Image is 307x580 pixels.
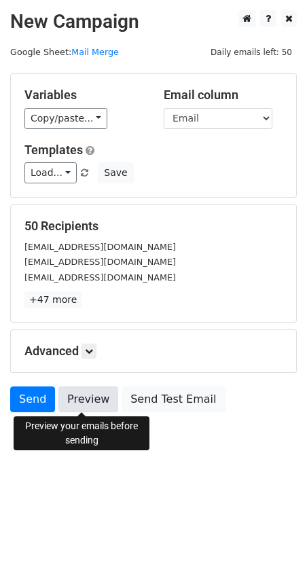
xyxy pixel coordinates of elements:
[24,143,83,157] a: Templates
[24,88,143,103] h5: Variables
[10,386,55,412] a: Send
[122,386,225,412] a: Send Test Email
[24,242,176,252] small: [EMAIL_ADDRESS][DOMAIN_NAME]
[14,416,149,450] div: Preview your emails before sending
[206,47,297,57] a: Daily emails left: 50
[24,162,77,183] a: Load...
[24,272,176,283] small: [EMAIL_ADDRESS][DOMAIN_NAME]
[58,386,118,412] a: Preview
[239,515,307,580] iframe: Chat Widget
[24,344,283,359] h5: Advanced
[98,162,133,183] button: Save
[10,10,297,33] h2: New Campaign
[71,47,119,57] a: Mail Merge
[10,47,119,57] small: Google Sheet:
[24,291,82,308] a: +47 more
[164,88,283,103] h5: Email column
[24,219,283,234] h5: 50 Recipients
[24,257,176,267] small: [EMAIL_ADDRESS][DOMAIN_NAME]
[206,45,297,60] span: Daily emails left: 50
[24,108,107,129] a: Copy/paste...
